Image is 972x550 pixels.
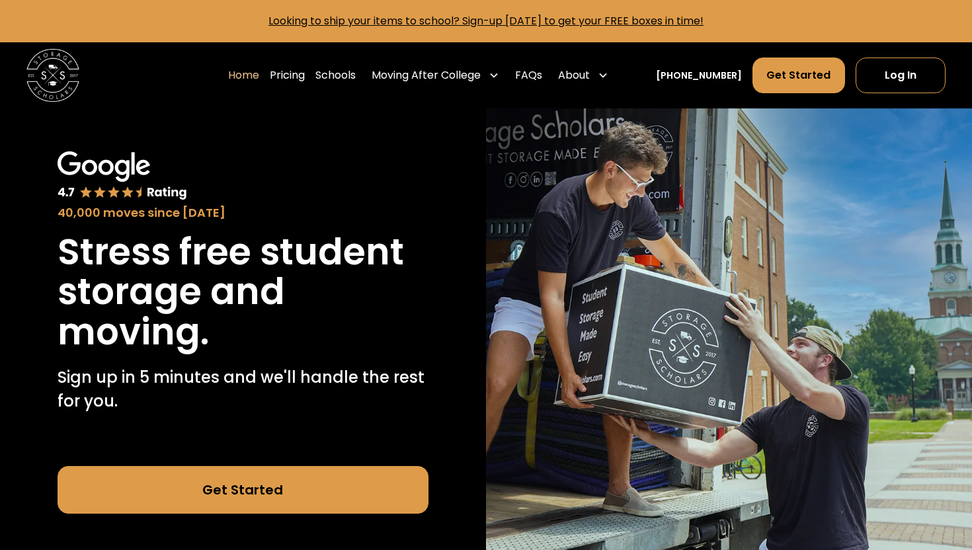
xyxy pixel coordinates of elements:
div: 40,000 moves since [DATE] [58,204,428,221]
a: FAQs [515,57,542,94]
img: Google 4.7 star rating [58,151,188,201]
a: Log In [856,58,946,93]
h1: Stress free student storage and moving. [58,232,428,352]
a: Get Started [752,58,844,93]
img: Storage Scholars main logo [26,49,79,102]
div: Moving After College [372,67,481,83]
a: Schools [315,57,356,94]
a: [PHONE_NUMBER] [656,69,742,83]
a: Looking to ship your items to school? Sign-up [DATE] to get your FREE boxes in time! [268,13,704,28]
a: Get Started [58,466,428,514]
div: About [558,67,590,83]
p: Sign up in 5 minutes and we'll handle the rest for you. [58,366,428,413]
a: Pricing [270,57,305,94]
a: Home [228,57,259,94]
